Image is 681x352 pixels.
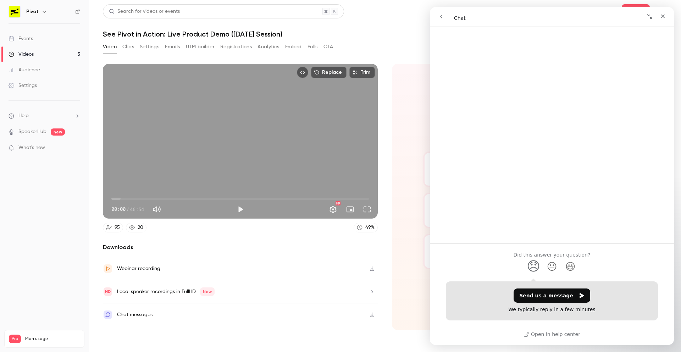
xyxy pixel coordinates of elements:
[25,336,80,342] span: Plan usage
[130,205,144,213] span: 46:54
[311,67,347,78] button: Replace
[109,8,180,15] div: Search for videos or events
[354,223,378,232] a: 49%
[423,234,527,269] button: 💬Best quotes
[200,287,215,296] span: New
[186,41,215,53] button: UTM builder
[126,205,129,213] span: /
[103,223,123,232] a: 95
[111,205,126,213] span: 00:00
[103,30,667,38] h1: See Pivot in Action: Live Product Demo ([DATE] Session)
[51,128,65,136] span: new
[122,41,134,53] button: Clips
[150,202,164,216] button: Mute
[9,6,20,17] img: Pivot
[115,224,120,231] div: 95
[111,205,144,213] div: 00:00
[9,82,37,89] div: Settings
[423,152,527,187] button: 💼LinkedIn post
[360,202,374,216] button: Full screen
[117,264,160,273] div: Webinar recording
[9,51,34,58] div: Videos
[18,144,45,152] span: What's new
[103,243,378,252] h2: Downloads
[423,193,527,228] button: ✉️Newsletter
[9,335,21,343] span: Pro
[285,41,302,53] button: Embed
[326,202,340,216] button: Settings
[655,6,667,17] button: Top Bar Actions
[126,223,146,232] a: 20
[26,8,39,15] h6: Pivot
[323,41,333,53] button: CTA
[165,41,180,53] button: Emails
[9,112,80,120] li: help-dropdown-opener
[9,35,33,42] div: Events
[343,202,357,216] button: Turn on miniplayer
[336,201,340,205] div: HD
[258,41,279,53] button: Analytics
[349,67,375,78] button: Trim
[233,202,248,216] button: Play
[430,7,674,345] iframe: To enrich screen reader interactions, please activate Accessibility in Grammarly extension settings
[365,224,375,231] div: 49 %
[18,128,46,136] a: SpeakerHub
[103,41,117,53] button: Video
[138,224,143,231] div: 20
[140,41,159,53] button: Settings
[622,4,650,18] button: Share
[297,67,308,78] button: Embed video
[117,287,215,296] div: Local speaker recordings in FullHD
[308,41,318,53] button: Polls
[220,41,252,53] button: Registrations
[117,310,153,319] div: Chat messages
[9,66,40,73] div: Audience
[18,112,29,120] span: Help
